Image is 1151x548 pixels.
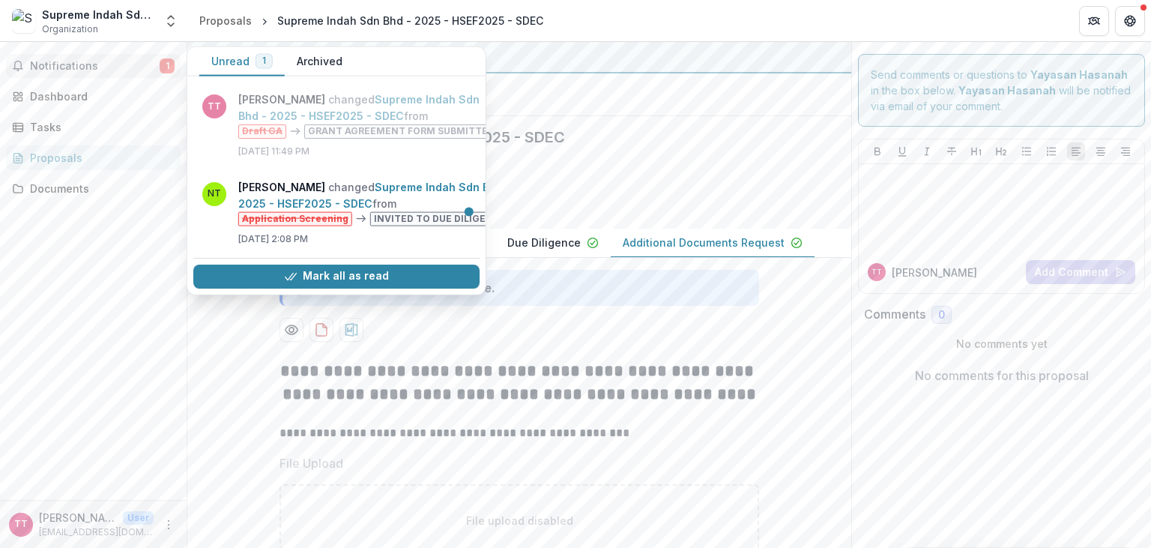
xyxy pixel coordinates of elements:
[42,7,154,22] div: Supreme Indah Sdn Bhd
[858,54,1145,127] div: Send comments or questions to in the box below. will be notified via email of your comment.
[193,10,258,31] a: Proposals
[160,6,181,36] button: Open entity switcher
[864,307,925,322] h2: Comments
[285,47,354,76] button: Archived
[42,22,98,36] span: Organization
[30,60,160,73] span: Notifications
[193,10,549,31] nav: breadcrumb
[193,264,480,288] button: Mark all as read
[30,181,169,196] div: Documents
[892,265,977,280] p: [PERSON_NAME]
[14,520,28,529] div: Trudy Tan
[1117,142,1135,160] button: Align Right
[967,142,985,160] button: Heading 1
[123,511,154,525] p: User
[6,54,181,78] button: Notifications1
[1042,142,1060,160] button: Ordered List
[30,88,169,104] div: Dashboard
[309,318,333,342] button: download-proposal
[623,235,785,250] p: Additional Documents Request
[893,142,911,160] button: Underline
[277,13,543,28] div: Supreme Indah Sdn Bhd - 2025 - HSEF2025 - SDEC
[238,91,504,139] p: changed from
[1030,68,1128,81] strong: Yayasan Hasanah
[6,115,181,139] a: Tasks
[12,9,36,33] img: Supreme Indah Sdn Bhd
[160,516,178,534] button: More
[1092,142,1110,160] button: Align Center
[6,84,181,109] a: Dashboard
[1079,6,1109,36] button: Partners
[868,142,886,160] button: Bold
[280,454,343,472] p: File Upload
[39,510,117,526] p: [PERSON_NAME]
[199,128,815,146] h2: Supreme Indah Sdn Bhd - 2025 - HSEF2025 - SDEC
[918,142,936,160] button: Italicize
[1115,6,1145,36] button: Get Help
[943,142,961,160] button: Strike
[39,526,154,539] p: [EMAIL_ADDRESS][DOMAIN_NAME]
[238,180,511,209] a: Supreme Indah Sdn Bhd - 2025 - HSEF2025 - SDEC
[507,235,581,250] p: Due Diligence
[199,13,252,28] div: Proposals
[339,318,363,342] button: download-proposal
[30,119,169,135] div: Tasks
[160,58,175,73] span: 1
[238,178,516,226] p: changed from
[871,268,882,276] div: Trudy Tan
[1067,142,1085,160] button: Align Left
[6,176,181,201] a: Documents
[6,145,181,170] a: Proposals
[864,336,1139,352] p: No comments yet
[1026,260,1135,284] button: Add Comment
[199,48,839,66] div: Yayasan Hasanah
[30,150,169,166] div: Proposals
[992,142,1010,160] button: Heading 2
[199,47,285,76] button: Unread
[938,309,945,322] span: 0
[1018,142,1036,160] button: Bullet List
[280,318,303,342] button: Preview a9138e18-990d-40b3-9e21-a75566505be8-2.pdf
[238,93,480,122] a: Supreme Indah Sdn Bhd - 2025 - HSEF2025 - SDEC
[262,55,266,66] span: 1
[915,367,1089,385] p: No comments for this proposal
[466,513,573,529] p: File upload disabled
[958,84,1056,97] strong: Yayasan Hasanah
